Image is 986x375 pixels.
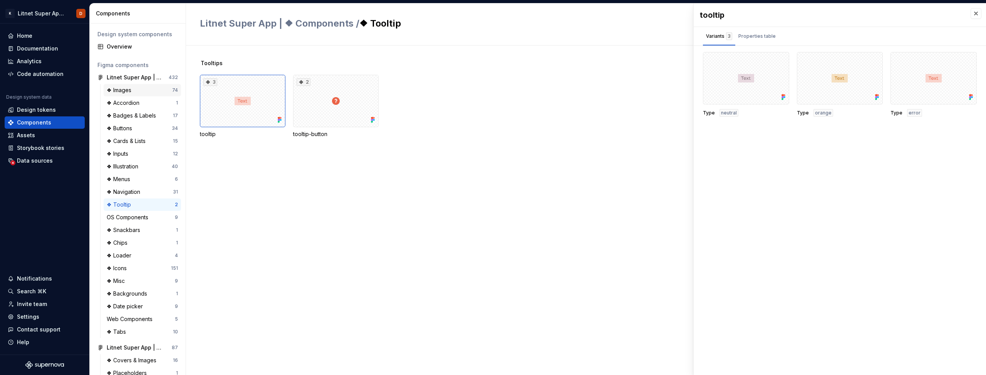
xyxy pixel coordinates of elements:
div: ❖ Chips [107,239,131,247]
a: ❖ Inputs12 [104,148,181,160]
a: ❖ Covers & Images16 [104,354,181,367]
a: Documentation [5,42,85,55]
div: ❖ Snackbars [107,226,143,234]
button: KLitnet Super App 2.0.D [2,5,88,22]
span: error [909,110,921,116]
div: 15 [173,138,178,144]
a: Litnet Super App | ❖ Components432 [94,71,181,84]
div: Contact support [17,326,60,333]
div: 1 [176,291,178,297]
span: Type [890,110,902,116]
div: 4 [175,252,178,259]
div: Storybook stories [17,144,64,152]
a: Invite team [5,298,85,310]
a: ❖ Cards & Lists15 [104,135,181,147]
div: 1 [176,240,178,246]
a: ❖ Misc9 [104,275,181,287]
div: 2 [175,202,178,208]
a: ❖ Tooltip2 [104,198,181,211]
button: Search ⌘K [5,285,85,298]
div: 16 [173,357,178,363]
a: Data sources [5,155,85,167]
span: orange [815,110,832,116]
span: Type [797,110,809,116]
div: D [79,10,82,17]
a: Analytics [5,55,85,67]
div: Litnet Super App | ❖ Components [107,74,164,81]
h2: ❖ Tooltip [200,17,756,30]
div: ❖ Loader [107,252,134,259]
a: ❖ Snackbars1 [104,224,181,236]
div: Components [96,10,183,17]
a: ❖ Badges & Labels17 [104,109,181,122]
div: ❖ Buttons [107,124,135,132]
div: Litnet Super App 2.0. [18,10,67,17]
div: ❖ Inputs [107,150,131,158]
div: 2tooltip-button [293,75,379,138]
div: 10 [173,329,178,335]
div: ❖ Date picker [107,303,146,310]
a: Web Components5 [104,313,181,325]
div: ❖ Tooltip [107,201,134,209]
div: 9 [175,278,178,284]
div: Assets [17,131,35,139]
div: Design system components [97,30,178,38]
div: 3 [203,78,217,86]
div: 31 [173,189,178,195]
div: Settings [17,313,39,321]
div: Data sources [17,157,53,165]
div: ❖ Covers & Images [107,357,159,364]
a: Litnet Super App | ❖ LA Components87 [94,341,181,354]
span: Tooltips [201,59,223,67]
a: Design tokens [5,104,85,116]
div: ❖ Icons [107,264,130,272]
div: 12 [173,151,178,157]
div: 5 [175,316,178,322]
div: ❖ Navigation [107,188,143,196]
a: ❖ Tabs10 [104,326,181,338]
div: tooltip-button [293,130,379,138]
div: Search ⌘K [17,288,46,295]
div: Overview [107,43,178,50]
div: Invite team [17,300,47,308]
div: 6 [175,176,178,182]
div: 34 [172,125,178,131]
div: Home [17,32,32,40]
a: Home [5,30,85,42]
div: tooltip [700,10,963,20]
div: ❖ Menus [107,175,133,183]
div: ❖ Badges & Labels [107,112,159,119]
div: 432 [169,74,178,81]
div: Variants [706,32,732,40]
div: 87 [172,345,178,351]
a: Assets [5,129,85,141]
div: Properties table [738,32,776,40]
div: 17 [173,113,178,119]
div: 74 [172,87,178,93]
div: Documentation [17,45,58,52]
div: Figma components [97,61,178,69]
span: Type [703,110,715,116]
div: 3 [726,32,732,40]
button: Notifications [5,272,85,285]
div: 2 [297,78,310,86]
div: Code automation [17,70,64,78]
a: ❖ Chips1 [104,237,181,249]
a: Settings [5,311,85,323]
a: ❖ Icons151 [104,262,181,274]
div: 151 [171,265,178,271]
div: 1 [176,100,178,106]
div: Components [17,119,51,126]
div: 40 [172,163,178,170]
div: 9 [175,303,178,309]
div: 9 [175,214,178,220]
div: ❖ Accordion [107,99,143,107]
div: Notifications [17,275,52,283]
a: Components [5,116,85,129]
a: ❖ Accordion1 [104,97,181,109]
a: ❖ Navigation31 [104,186,181,198]
a: ❖ Loader4 [104,249,181,262]
div: Litnet Super App | ❖ LA Components [107,344,164,351]
svg: Supernova Logo [25,361,64,369]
